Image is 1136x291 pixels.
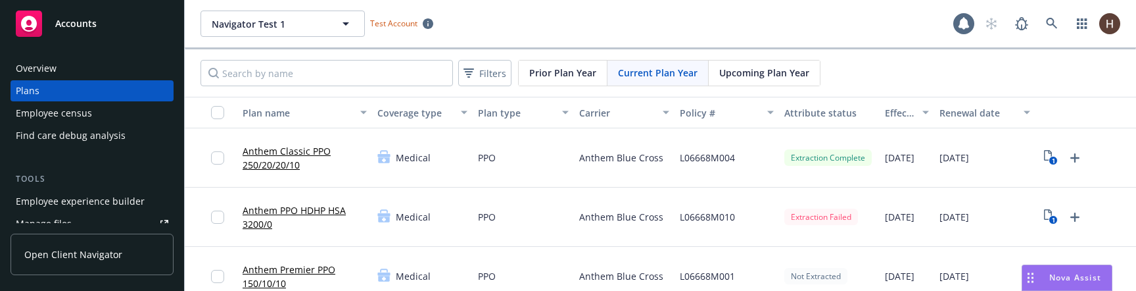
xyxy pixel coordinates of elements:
span: Open Client Navigator [24,248,122,261]
span: L06668M001 [680,269,735,283]
a: Anthem Classic PPO 250/20/20/10 [243,144,367,172]
button: Navigator Test 1 [201,11,365,37]
span: Upcoming Plan Year [719,66,809,80]
input: Search by name [201,60,453,86]
span: Test Account [370,18,417,29]
input: Toggle Row Selected [211,211,224,224]
span: Nova Assist [1049,272,1101,283]
span: PPO [478,269,496,283]
button: Effective date [880,97,934,128]
div: Overview [16,58,57,79]
div: Plan type [478,106,554,120]
span: [DATE] [939,269,969,283]
div: Plans [16,80,39,101]
a: Search [1039,11,1065,37]
a: Employee census [11,103,174,124]
text: 1 [1052,216,1055,225]
span: Current Plan Year [618,66,698,80]
button: Policy # [674,97,779,128]
span: [DATE] [885,151,914,165]
div: Attribute status [784,106,874,120]
input: Toggle Row Selected [211,270,224,283]
a: View Plan Documents [1041,207,1062,228]
a: Anthem Premier PPO 150/10/10 [243,263,367,290]
span: Navigator Test 1 [212,17,325,31]
div: Plan name [243,106,352,120]
span: Filters [479,66,506,80]
span: Anthem Blue Cross [579,210,663,224]
div: Drag to move [1022,265,1039,290]
input: Toggle Row Selected [211,151,224,165]
span: PPO [478,210,496,224]
span: PPO [478,151,496,165]
a: Upload Plan Documents [1064,207,1085,228]
text: 1 [1052,157,1055,165]
a: Anthem PPO HDHP HSA 3200/0 [243,203,367,231]
a: View Plan Documents [1041,147,1062,169]
button: Coverage type [372,97,473,128]
img: photo [1099,13,1120,34]
span: [DATE] [885,269,914,283]
div: Not Extracted [784,268,847,284]
span: Medical [396,151,431,165]
a: Employee experience builder [11,191,174,212]
div: Extraction Failed [784,209,858,225]
span: L06668M004 [680,151,735,165]
div: Extraction Complete [784,149,872,166]
a: Switch app [1069,11,1095,37]
a: Plans [11,80,174,101]
span: Filters [461,64,509,83]
button: Carrier [574,97,674,128]
div: Policy # [680,106,759,120]
button: Plan type [473,97,573,128]
button: Plan name [237,97,372,128]
span: Anthem Blue Cross [579,151,663,165]
button: Attribute status [779,97,880,128]
a: Upload Plan Documents [1064,147,1085,169]
div: Effective date [885,106,914,120]
a: Report a Bug [1008,11,1035,37]
span: Accounts [55,18,97,29]
button: Nova Assist [1022,265,1112,291]
a: Find care debug analysis [11,125,174,146]
span: Medical [396,269,431,283]
div: Employee experience builder [16,191,145,212]
input: Select all [211,106,224,119]
span: [DATE] [885,210,914,224]
span: Prior Plan Year [529,66,596,80]
a: Start snowing [978,11,1005,37]
span: Anthem Blue Cross [579,269,663,283]
a: Manage files [11,213,174,234]
div: Manage files [16,213,72,234]
div: Tools [11,172,174,186]
span: [DATE] [939,210,969,224]
div: Coverage type [377,106,453,120]
button: Filters [458,60,511,86]
div: Employee census [16,103,92,124]
span: Test Account [365,16,438,30]
a: Accounts [11,5,174,42]
span: [DATE] [939,151,969,165]
div: Renewal date [939,106,1015,120]
span: L06668M010 [680,210,735,224]
a: Overview [11,58,174,79]
div: Find care debug analysis [16,125,126,146]
div: Carrier [579,106,655,120]
button: Renewal date [934,97,1035,128]
span: Medical [396,210,431,224]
